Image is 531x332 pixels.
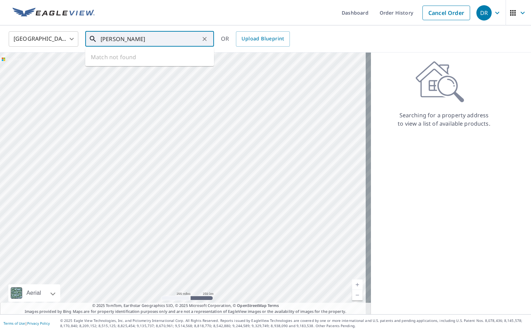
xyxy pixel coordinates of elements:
span: © 2025 TomTom, Earthstar Geographics SIO, © 2025 Microsoft Corporation, © [92,303,279,309]
div: [GEOGRAPHIC_DATA] [9,29,78,49]
p: | [3,321,50,325]
a: Terms [268,303,279,308]
span: Upload Blueprint [241,34,284,43]
input: Search by address or latitude-longitude [101,29,200,49]
p: Searching for a property address to view a list of available products. [397,111,491,128]
div: Aerial [8,284,60,302]
a: Privacy Policy [27,321,50,326]
a: Terms of Use [3,321,25,326]
a: Cancel Order [422,6,470,20]
div: OR [221,31,290,47]
a: Current Level 5, Zoom In [352,279,363,290]
p: © 2025 Eagle View Technologies, Inc. and Pictometry International Corp. All Rights Reserved. Repo... [60,318,528,329]
a: Upload Blueprint [236,31,290,47]
img: EV Logo [13,8,95,18]
div: Aerial [24,284,43,302]
button: Clear [200,34,209,44]
a: OpenStreetMap [237,303,266,308]
a: Current Level 5, Zoom Out [352,290,363,300]
div: DR [476,5,492,21]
